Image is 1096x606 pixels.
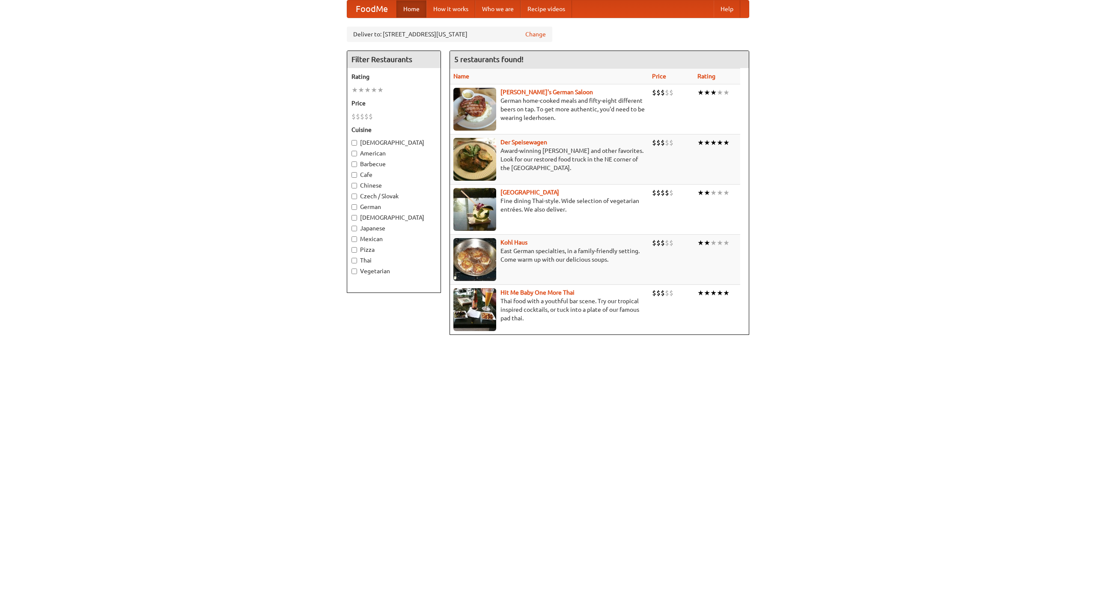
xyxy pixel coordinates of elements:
a: Name [453,73,469,80]
li: ★ [723,288,730,298]
li: $ [661,138,665,147]
input: Thai [351,258,357,263]
label: Thai [351,256,436,265]
li: $ [665,138,669,147]
label: Vegetarian [351,267,436,275]
li: ★ [697,88,704,97]
input: [DEMOGRAPHIC_DATA] [351,215,357,221]
li: ★ [717,288,723,298]
label: Mexican [351,235,436,243]
input: Cafe [351,172,357,178]
label: German [351,203,436,211]
li: $ [665,238,669,248]
a: Help [714,0,740,18]
li: ★ [710,188,717,197]
label: Barbecue [351,160,436,168]
li: ★ [364,85,371,95]
input: Vegetarian [351,269,357,274]
img: babythai.jpg [453,288,496,331]
li: ★ [717,238,723,248]
li: ★ [697,288,704,298]
input: Chinese [351,183,357,188]
li: ★ [697,238,704,248]
a: FoodMe [347,0,396,18]
li: $ [656,238,661,248]
input: Czech / Slovak [351,194,357,199]
a: [GEOGRAPHIC_DATA] [500,189,559,196]
input: [DEMOGRAPHIC_DATA] [351,140,357,146]
input: Mexican [351,236,357,242]
label: Japanese [351,224,436,233]
li: $ [652,138,656,147]
li: $ [665,288,669,298]
p: Fine dining Thai-style. Wide selection of vegetarian entrées. We also deliver. [453,197,645,214]
li: $ [652,88,656,97]
li: $ [656,288,661,298]
li: ★ [377,85,384,95]
h5: Cuisine [351,125,436,134]
img: speisewagen.jpg [453,138,496,181]
p: Thai food with a youthful bar scene. Try our tropical inspired cocktails, or tuck into a plate of... [453,297,645,322]
li: $ [661,188,665,197]
label: Cafe [351,170,436,179]
a: How it works [426,0,475,18]
a: Home [396,0,426,18]
a: Who we are [475,0,521,18]
li: ★ [371,85,377,95]
p: Award-winning [PERSON_NAME] and other favorites. Look for our restored food truck in the NE corne... [453,146,645,172]
a: Change [525,30,546,39]
li: ★ [704,238,710,248]
li: ★ [723,188,730,197]
li: ★ [710,238,717,248]
li: $ [661,88,665,97]
li: $ [665,88,669,97]
label: Czech / Slovak [351,192,436,200]
li: $ [369,112,373,121]
li: $ [652,188,656,197]
li: ★ [723,138,730,147]
a: Rating [697,73,715,80]
li: $ [661,238,665,248]
li: ★ [717,188,723,197]
li: $ [665,188,669,197]
li: $ [656,138,661,147]
p: German home-cooked meals and fifty-eight different beers on tap. To get more authentic, you'd nee... [453,96,645,122]
h4: Filter Restaurants [347,51,441,68]
input: Japanese [351,226,357,231]
p: East German specialties, in a family-friendly setting. Come warm up with our delicious soups. [453,247,645,264]
img: satay.jpg [453,188,496,231]
li: ★ [710,138,717,147]
label: [DEMOGRAPHIC_DATA] [351,213,436,222]
a: [PERSON_NAME]'s German Saloon [500,89,593,96]
label: Chinese [351,181,436,190]
li: ★ [697,138,704,147]
li: $ [656,188,661,197]
h5: Price [351,99,436,107]
li: $ [669,88,673,97]
a: Kohl Haus [500,239,527,246]
label: Pizza [351,245,436,254]
img: esthers.jpg [453,88,496,131]
li: ★ [704,138,710,147]
li: ★ [697,188,704,197]
input: German [351,204,357,210]
li: $ [356,112,360,121]
li: ★ [710,88,717,97]
li: $ [652,288,656,298]
a: Der Speisewagen [500,139,547,146]
a: Hit Me Baby One More Thai [500,289,575,296]
input: Pizza [351,247,357,253]
li: ★ [704,288,710,298]
li: $ [652,238,656,248]
input: Barbecue [351,161,357,167]
a: Recipe videos [521,0,572,18]
h5: Rating [351,72,436,81]
img: kohlhaus.jpg [453,238,496,281]
li: $ [669,288,673,298]
li: $ [661,288,665,298]
li: $ [351,112,356,121]
li: ★ [723,238,730,248]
